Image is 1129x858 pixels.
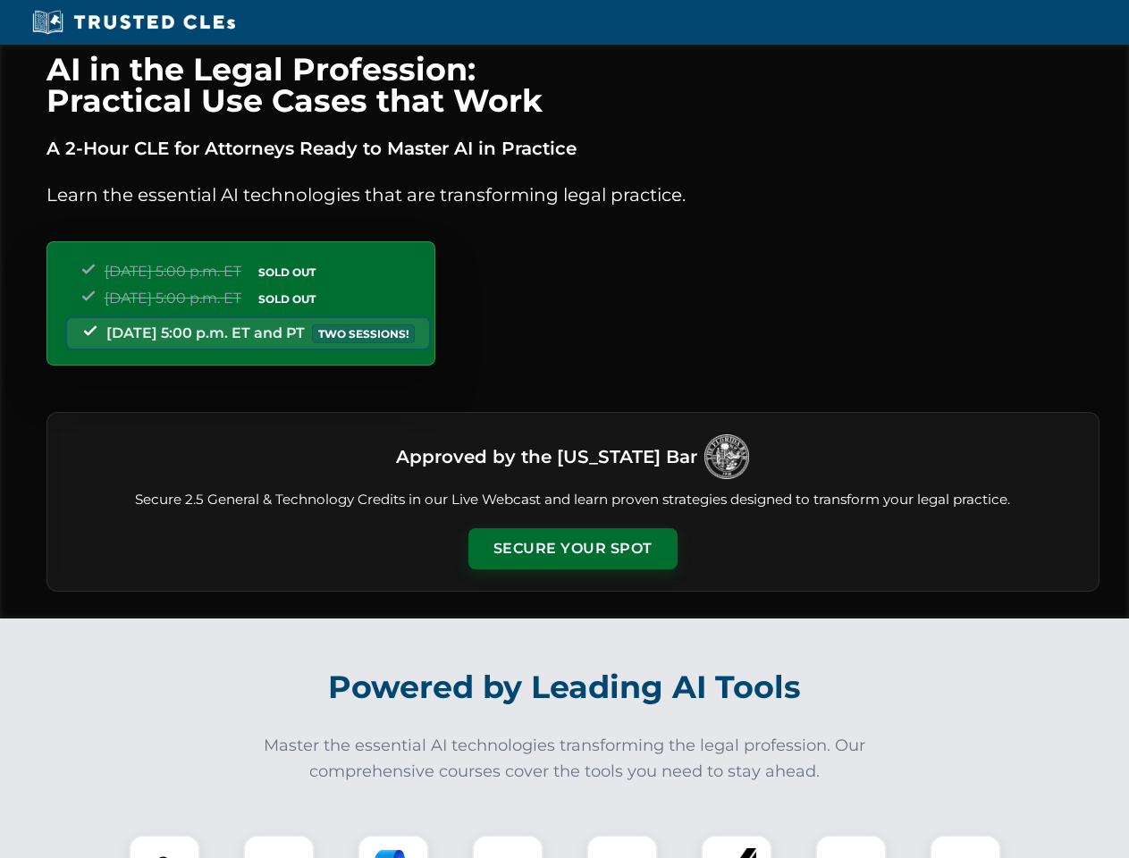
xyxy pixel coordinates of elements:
img: Trusted CLEs [27,9,240,36]
p: Master the essential AI technologies transforming the legal profession. Our comprehensive courses... [252,733,878,785]
span: [DATE] 5:00 p.m. ET [105,290,241,307]
img: Logo [704,434,749,479]
p: Secure 2.5 General & Technology Credits in our Live Webcast and learn proven strategies designed ... [69,490,1077,510]
h1: AI in the Legal Profession: Practical Use Cases that Work [46,54,1100,116]
span: [DATE] 5:00 p.m. ET [105,263,241,280]
button: Secure Your Spot [468,528,678,569]
p: Learn the essential AI technologies that are transforming legal practice. [46,181,1100,209]
h2: Powered by Leading AI Tools [70,656,1060,719]
span: SOLD OUT [252,290,322,308]
h3: Approved by the [US_STATE] Bar [396,441,697,473]
span: SOLD OUT [252,263,322,282]
p: A 2-Hour CLE for Attorneys Ready to Master AI in Practice [46,134,1100,163]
